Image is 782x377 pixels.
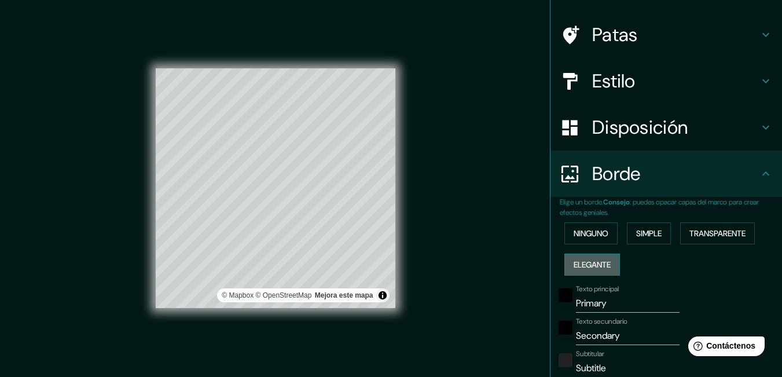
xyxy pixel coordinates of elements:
[376,288,390,302] button: Activar o desactivar atribución
[576,284,619,294] font: Texto principal
[559,288,572,302] button: negro
[564,254,620,276] button: Elegante
[550,58,782,104] div: Estilo
[592,69,636,93] font: Estilo
[315,291,373,299] a: Map feedback
[564,222,618,244] button: Ninguno
[636,228,662,239] font: Simple
[592,162,641,186] font: Borde
[315,291,373,299] font: Mejora este mapa
[603,197,630,207] font: Consejo
[574,259,611,270] font: Elegante
[560,197,603,207] font: Elige un borde.
[576,349,604,358] font: Subtitular
[550,151,782,197] div: Borde
[560,197,759,217] font: : puedes opacar capas del marco para crear efectos geniales.
[550,104,782,151] div: Disposición
[550,12,782,58] div: Patas
[222,291,254,299] font: © Mapbox
[559,353,572,367] button: color-222222
[256,291,312,299] a: Mapa de calles abierto
[574,228,608,239] font: Ninguno
[592,23,638,47] font: Patas
[576,317,627,326] font: Texto secundario
[256,291,312,299] font: © OpenStreetMap
[627,222,671,244] button: Simple
[592,115,688,140] font: Disposición
[679,332,769,364] iframe: Lanzador de widgets de ayuda
[689,228,746,239] font: Transparente
[680,222,755,244] button: Transparente
[559,321,572,335] button: negro
[222,291,254,299] a: Mapbox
